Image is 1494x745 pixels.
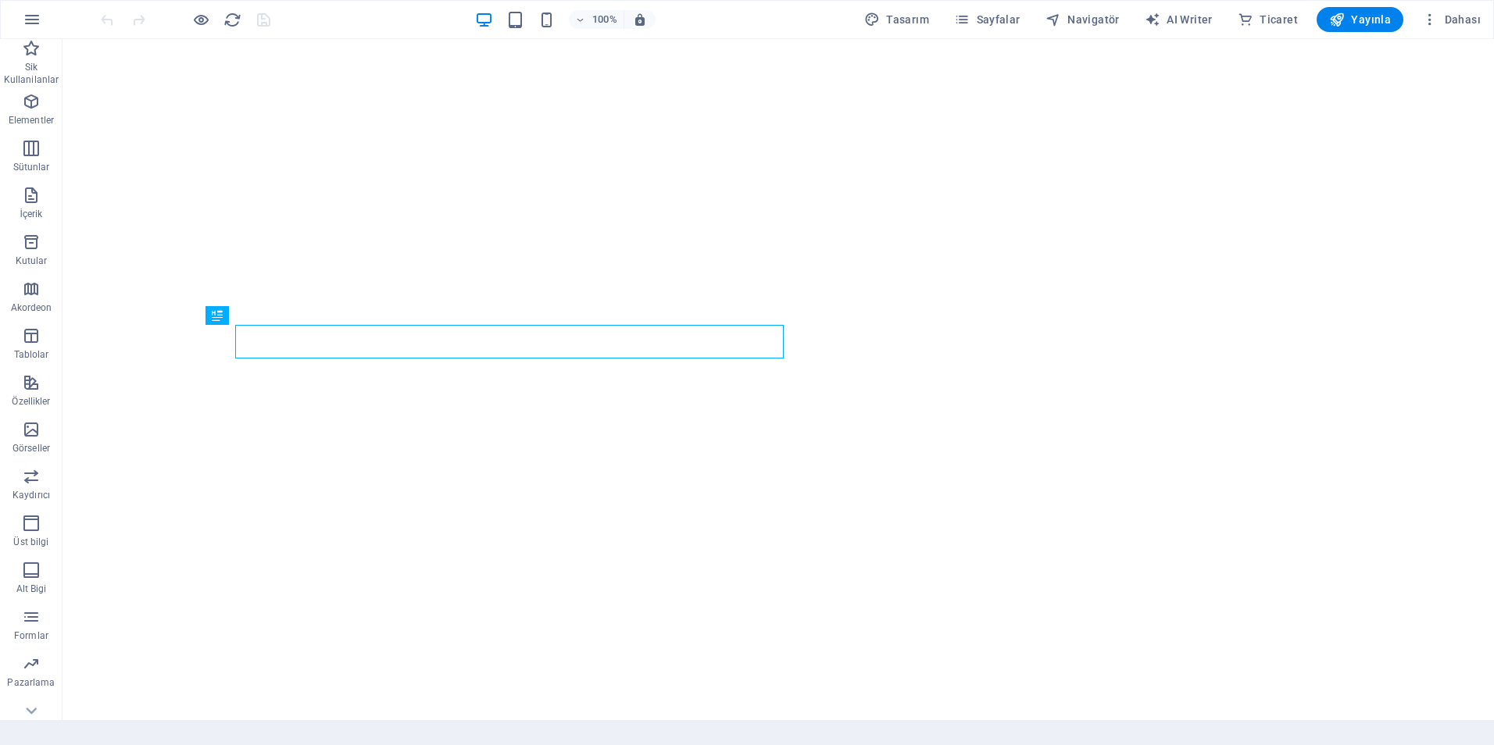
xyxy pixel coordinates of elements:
span: Tasarım [864,12,929,27]
p: Pazarlama [7,676,55,689]
p: Üst bilgi [13,536,48,548]
p: Akordeon [11,301,52,314]
span: Dahası [1422,12,1481,27]
button: Sayfalar [948,7,1027,32]
span: Yayınla [1329,12,1391,27]
button: Dahası [1416,7,1487,32]
span: AI Writer [1145,12,1213,27]
p: Görseller [13,442,50,454]
span: Sayfalar [954,12,1020,27]
p: Kaydırıcı [13,489,50,501]
button: Ticaret [1231,7,1304,32]
p: Alt Bigi [16,583,47,595]
div: Tasarım (Ctrl+Alt+Y) [858,7,935,32]
span: Navigatör [1045,12,1120,27]
button: Yayınla [1317,7,1403,32]
h6: 100% [592,10,617,29]
button: AI Writer [1138,7,1219,32]
p: Formlar [14,629,48,642]
i: Sayfayı yeniden yükleyin [223,11,241,29]
span: Ticaret [1238,12,1298,27]
p: İçerik [20,208,42,220]
button: 100% [569,10,624,29]
button: Ön izleme modundan çıkıp düzenlemeye devam etmek için buraya tıklayın [191,10,210,29]
p: Tablolar [14,348,49,361]
button: reload [223,10,241,29]
button: Navigatör [1039,7,1126,32]
button: Tasarım [858,7,935,32]
i: Yeniden boyutlandırmada yakınlaştırma düzeyini seçilen cihaza uyacak şekilde otomatik olarak ayarla. [633,12,647,27]
p: Kutular [16,255,48,267]
p: Özellikler [12,395,50,408]
p: Elementler [9,114,54,127]
p: Sütunlar [13,161,50,173]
